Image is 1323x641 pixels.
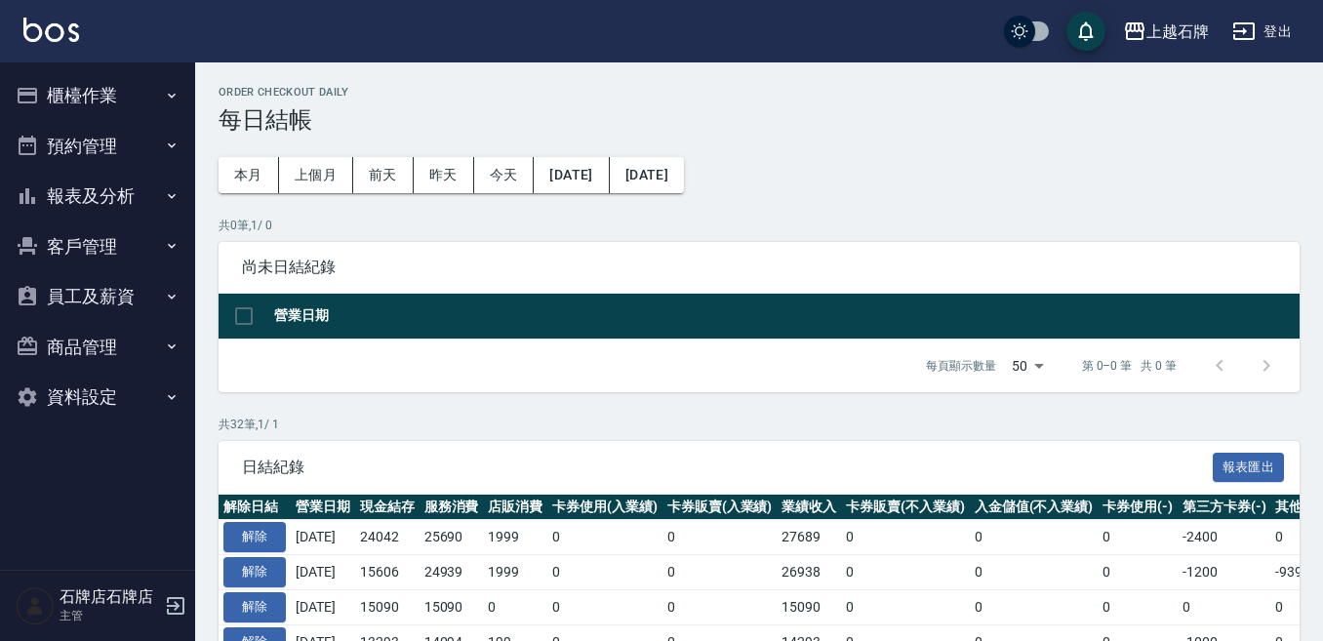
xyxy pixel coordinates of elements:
button: 本月 [219,157,279,193]
td: 0 [970,520,1099,555]
td: [DATE] [291,589,355,624]
th: 入金儲值(不入業績) [970,495,1099,520]
td: 27689 [777,520,841,555]
td: 25690 [420,520,484,555]
td: 0 [1178,589,1271,624]
td: 15606 [355,555,420,590]
button: 報表匯出 [1213,453,1285,483]
h3: 每日結帳 [219,106,1300,134]
td: 0 [662,520,778,555]
td: 0 [970,589,1099,624]
button: 員工及薪資 [8,271,187,322]
button: 今天 [474,157,535,193]
p: 每頁顯示數量 [926,357,996,375]
button: 資料設定 [8,372,187,422]
td: 24042 [355,520,420,555]
td: [DATE] [291,555,355,590]
p: 主管 [60,607,159,624]
td: 0 [547,520,662,555]
div: 50 [1004,340,1051,392]
button: 前天 [353,157,414,193]
th: 營業日期 [291,495,355,520]
div: 上越石牌 [1146,20,1209,44]
button: 解除 [223,522,286,552]
button: 商品管理 [8,322,187,373]
td: 0 [662,589,778,624]
button: 解除 [223,592,286,622]
td: [DATE] [291,520,355,555]
th: 卡券使用(-) [1098,495,1178,520]
p: 共 0 筆, 1 / 0 [219,217,1300,234]
th: 解除日結 [219,495,291,520]
button: 登出 [1224,14,1300,50]
th: 業績收入 [777,495,841,520]
button: [DATE] [534,157,609,193]
td: 1999 [483,555,547,590]
td: -2400 [1178,520,1271,555]
img: Logo [23,18,79,42]
button: 昨天 [414,157,474,193]
p: 共 32 筆, 1 / 1 [219,416,1300,433]
th: 卡券販賣(入業績) [662,495,778,520]
h2: Order checkout daily [219,86,1300,99]
th: 店販消費 [483,495,547,520]
span: 尚未日結紀錄 [242,258,1276,277]
td: 1999 [483,520,547,555]
td: 0 [841,555,970,590]
td: 0 [970,555,1099,590]
p: 第 0–0 筆 共 0 筆 [1082,357,1177,375]
img: Person [16,586,55,625]
th: 卡券使用(入業績) [547,495,662,520]
th: 服務消費 [420,495,484,520]
td: 0 [662,555,778,590]
button: 解除 [223,557,286,587]
th: 卡券販賣(不入業績) [841,495,970,520]
td: 24939 [420,555,484,590]
td: -1200 [1178,555,1271,590]
td: 0 [1098,520,1178,555]
button: 上個月 [279,157,353,193]
td: 0 [547,589,662,624]
button: 客戶管理 [8,221,187,272]
button: [DATE] [610,157,684,193]
td: 15090 [777,589,841,624]
th: 現金結存 [355,495,420,520]
button: 報表及分析 [8,171,187,221]
button: 櫃檯作業 [8,70,187,121]
button: 預約管理 [8,121,187,172]
td: 26938 [777,555,841,590]
td: 0 [841,589,970,624]
td: 15090 [420,589,484,624]
td: 0 [1098,589,1178,624]
button: 上越石牌 [1115,12,1217,52]
td: 0 [547,555,662,590]
td: 15090 [355,589,420,624]
h5: 石牌店石牌店 [60,587,159,607]
span: 日結紀錄 [242,458,1213,477]
th: 營業日期 [269,294,1300,340]
a: 報表匯出 [1213,457,1285,475]
button: save [1066,12,1105,51]
td: 0 [841,520,970,555]
td: 0 [483,589,547,624]
th: 第三方卡券(-) [1178,495,1271,520]
td: 0 [1098,555,1178,590]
